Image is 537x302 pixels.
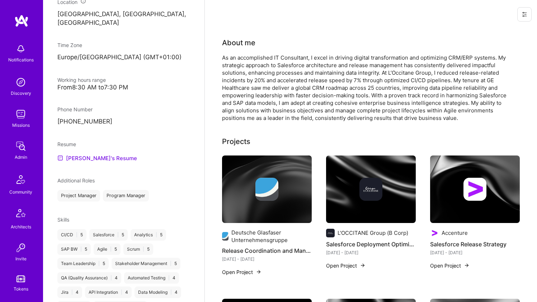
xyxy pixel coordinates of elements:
[168,275,170,281] span: |
[359,178,382,201] img: Company logo
[14,14,29,27] img: logo
[338,229,408,237] div: L'OCCITANE Group (B Corp)
[12,171,29,188] img: Community
[360,262,366,268] img: arrow-right
[123,243,153,255] div: Scrum 5
[326,249,416,256] div: [DATE] - [DATE]
[76,232,77,238] span: |
[14,107,28,121] img: teamwork
[110,246,112,252] span: |
[112,258,180,269] div: Stakeholder Management 5
[14,241,28,255] img: Invite
[430,229,439,237] img: Company logo
[12,121,30,129] div: Missions
[222,255,312,263] div: [DATE] - [DATE]
[17,275,25,282] img: tokens
[156,232,157,238] span: |
[9,188,32,196] div: Community
[57,258,109,269] div: Team Leadership 5
[57,272,121,284] div: QA (Quality Assurance) 4
[222,54,509,122] div: As an accomplished IT Consultant, I excel in driving digital transformation and optimizing CRM/ER...
[94,243,121,255] div: Agile 5
[430,262,470,269] button: Open Project
[326,229,335,237] img: Company logo
[57,243,91,255] div: SAP BW 5
[121,289,122,295] span: |
[222,136,250,147] div: Projects
[57,155,63,161] img: Resume
[222,155,312,223] img: cover
[89,229,128,241] div: Salesforce 5
[11,89,31,97] div: Discovery
[57,190,100,201] div: Project Manager
[103,190,149,201] div: Program Manager
[57,141,76,147] span: Resume
[57,217,69,223] span: Skills
[143,246,144,252] span: |
[57,10,190,27] p: [GEOGRAPHIC_DATA], [GEOGRAPHIC_DATA], [GEOGRAPHIC_DATA]
[57,229,86,241] div: CI/CD 5
[14,139,28,153] img: admin teamwork
[124,272,179,284] div: Automated Testing 4
[15,255,27,262] div: Invite
[57,177,95,183] span: Additional Roles
[57,117,190,126] p: [PHONE_NUMBER]
[222,268,262,276] button: Open Project
[464,262,470,268] img: arrow-right
[80,246,82,252] span: |
[326,262,366,269] button: Open Project
[110,275,112,281] span: |
[71,289,73,295] span: |
[222,232,229,241] img: Company logo
[57,84,190,91] div: From 8:30 AM to 7:30 PM
[326,240,416,249] h4: Salesforce Deployment Optimization
[463,178,486,201] img: Company logo
[11,223,31,231] div: Architects
[170,289,172,295] span: |
[15,153,27,161] div: Admin
[57,42,82,48] span: Time Zone
[256,269,262,275] img: arrow-right
[12,206,29,223] img: Architects
[131,229,166,241] div: Analytics 5
[326,155,416,223] img: cover
[14,42,28,56] img: bell
[135,287,181,298] div: Data Modeling 4
[442,229,468,237] div: Accenture
[430,155,520,223] img: cover
[57,77,106,83] span: Working hours range
[57,287,82,298] div: Jira 4
[430,249,520,256] div: [DATE] - [DATE]
[8,56,34,64] div: Notifications
[14,285,28,293] div: Tokens
[430,240,520,249] h4: Salesforce Release Strategy
[222,37,255,48] div: About me
[231,229,312,244] div: Deutsche Glasfaser Unternehmensgruppe
[14,75,28,89] img: discovery
[255,178,278,201] img: Company logo
[170,261,171,266] span: |
[98,261,100,266] span: |
[85,287,132,298] div: API Integration 4
[222,246,312,255] h4: Release Coordination and Management
[117,232,119,238] span: |
[57,154,137,162] a: [PERSON_NAME]'s Resume
[57,106,93,112] span: Phone Number
[57,53,190,62] p: Europe/[GEOGRAPHIC_DATA] (GMT+01:00 )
